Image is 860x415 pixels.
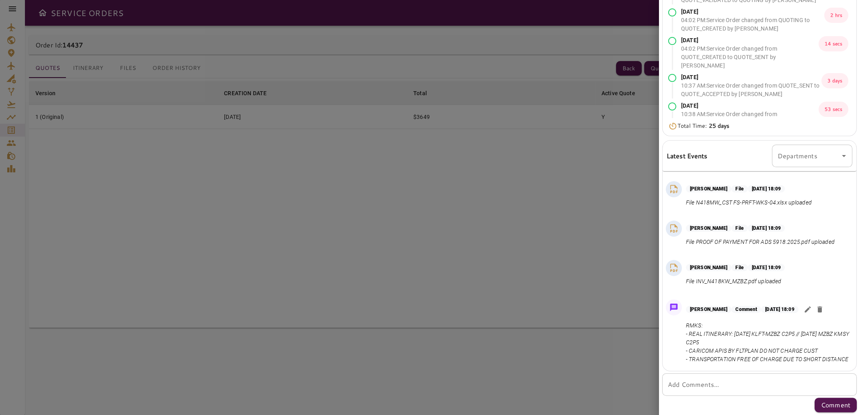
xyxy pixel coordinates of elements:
[686,321,849,364] p: RMKS: - REAL ITINERARY: [DATE] KLFT-MZBZ C2P5 // [DATE] MZBZ KMSY C2P5 - CARICOM APIS BY FLTPLAN ...
[819,36,848,51] p: 14 secs
[681,102,819,110] p: [DATE]
[668,122,677,130] img: Timer Icon
[681,16,824,33] p: 04:02 PM : Service Order changed from QUOTING to QUOTE_CREATED by [PERSON_NAME]
[681,82,821,98] p: 10:37 AM : Service Order changed from QUOTE_SENT to QUOTE_ACCEPTED by [PERSON_NAME]
[748,264,785,271] p: [DATE] 18:09
[668,262,680,274] img: PDF File
[668,183,680,195] img: PDF File
[677,122,730,130] p: Total Time:
[815,398,857,412] button: Comment
[681,36,819,45] p: [DATE]
[819,102,848,117] p: 53 secs
[821,73,848,88] p: 3 days
[761,306,798,313] p: [DATE] 18:09
[824,8,848,23] p: 2 hrs
[681,45,819,70] p: 04:02 PM : Service Order changed from QUOTE_CREATED to QUOTE_SENT by [PERSON_NAME]
[838,150,850,162] button: Open
[731,225,747,232] p: File
[748,185,785,192] p: [DATE] 18:09
[681,110,819,135] p: 10:38 AM : Service Order changed from QUOTE_ACCEPTED to AWAITING_ASSIGNMENT by [PERSON_NAME]
[731,264,747,271] p: File
[686,306,731,313] p: [PERSON_NAME]
[686,277,785,286] p: File INV_N418KW_MZBZ.pdf uploaded
[667,151,708,161] h6: Latest Events
[686,238,835,246] p: File PROOF OF PAYMENT FOR ADS 5918.2025.pdf uploaded
[821,400,850,410] p: Comment
[686,198,812,207] p: File N418MW_CST FS-PRFT-WKS-04.xlsx uploaded
[686,185,731,192] p: [PERSON_NAME]
[748,225,785,232] p: [DATE] 18:09
[709,122,730,130] b: 25 days
[686,225,731,232] p: [PERSON_NAME]
[668,302,679,313] img: Message Icon
[681,73,821,82] p: [DATE]
[681,8,824,16] p: [DATE]
[668,223,680,235] img: PDF File
[686,264,731,271] p: [PERSON_NAME]
[731,306,761,313] p: Comment
[731,185,747,192] p: File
